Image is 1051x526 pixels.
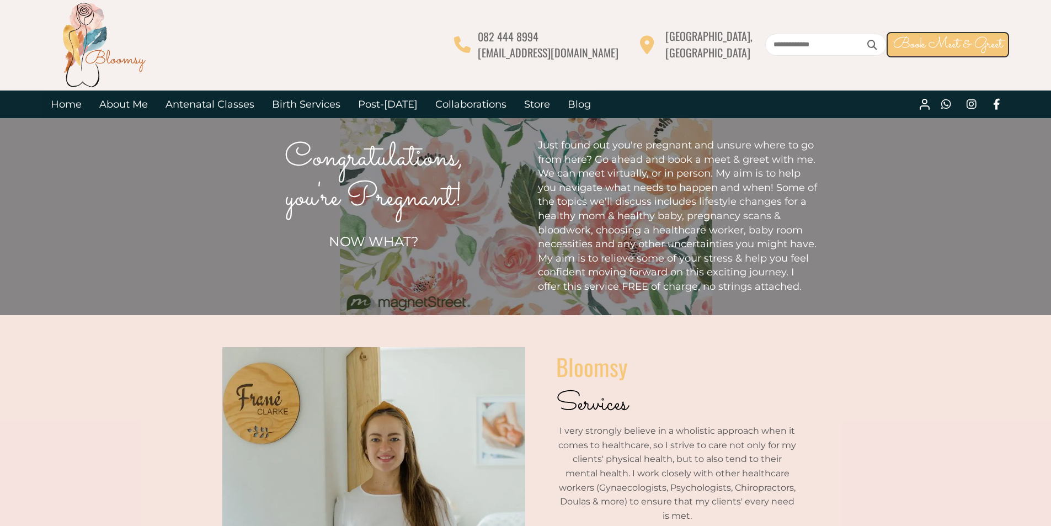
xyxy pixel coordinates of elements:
[157,91,263,118] a: Antenatal Classes
[556,349,627,384] span: Bloomsy
[556,385,628,423] span: Services
[42,91,90,118] a: Home
[893,34,1002,55] span: Book Meet & Greet
[538,139,817,293] span: Just found out you're pregnant and unsure where to go from here? Go ahead and book a meet & greet...
[478,28,538,45] span: 082 444 8994
[349,91,426,118] a: Post-[DATE]
[556,424,799,523] p: I very strongly believe in a wholistic approach when it comes to healthcare, so I strive to care ...
[285,174,463,222] span: you're Pregnant!
[60,1,148,89] img: Bloomsy
[285,134,463,183] span: Congratulations,
[478,44,618,61] span: [EMAIL_ADDRESS][DOMAIN_NAME]
[515,91,559,118] a: Store
[887,32,1009,57] a: Book Meet & Greet
[665,28,753,44] span: [GEOGRAPHIC_DATA],
[90,91,157,118] a: About Me
[329,233,419,249] span: NOW WHAT?
[559,91,600,118] a: Blog
[665,44,750,61] span: [GEOGRAPHIC_DATA]
[263,91,349,118] a: Birth Services
[426,91,515,118] a: Collaborations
